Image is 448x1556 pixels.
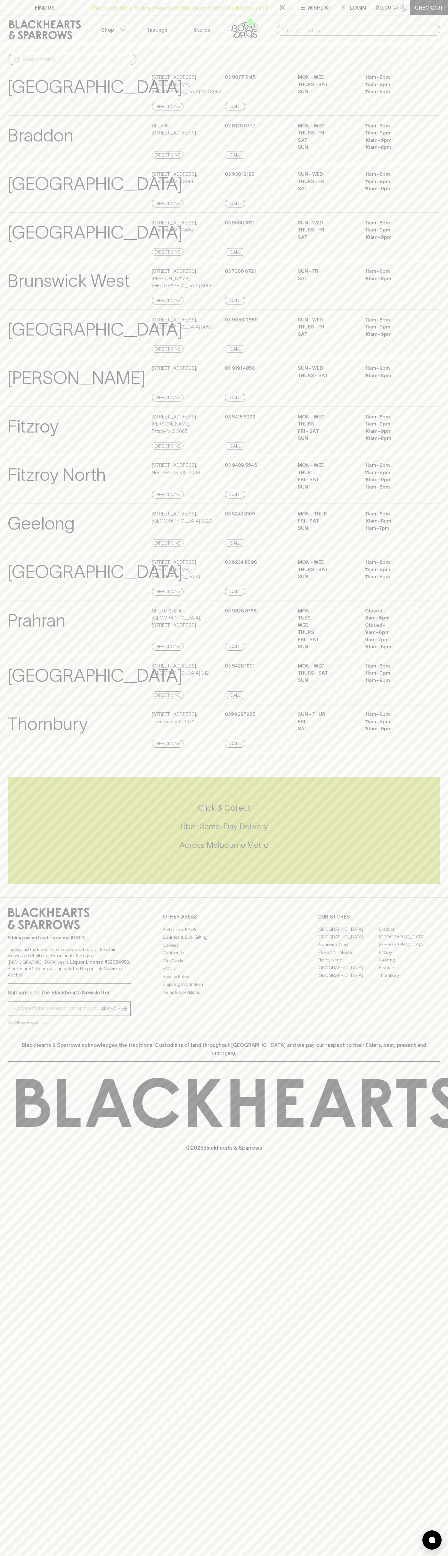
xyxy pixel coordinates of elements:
[365,718,423,725] p: 11am – 9pm
[8,803,440,813] h5: Click & Collect
[365,420,423,428] p: 11am – 9pm
[152,691,183,699] a: Directions
[152,462,200,476] p: [STREET_ADDRESS] , North Fitzroy VIC 3068
[8,1019,131,1026] p: We will never spam you
[152,297,183,304] a: Directions
[225,219,255,227] p: 03 9380 1831
[179,15,224,44] a: Stores
[225,491,245,498] a: Call
[365,219,423,227] p: 11am – 8pm
[298,622,355,629] p: WED
[98,1002,130,1016] button: SUBSCRIBE
[8,268,130,294] p: Brunswick West
[298,74,355,81] p: MON - WED
[8,711,88,737] p: Thornbury
[225,462,257,469] p: 03 9489 5945
[225,442,245,450] a: Call
[298,462,355,469] p: MON - WED
[152,740,183,748] a: Directions
[298,88,355,95] p: SUN
[298,510,355,518] p: MON - THUR
[8,219,183,246] p: [GEOGRAPHIC_DATA]
[298,268,355,275] p: SUN - FRI
[307,4,332,12] p: Wishlist
[298,559,355,566] p: MON - WED
[365,178,423,185] p: 11am – 9pm
[365,469,423,476] p: 11am – 9pm
[225,711,255,718] p: 0399697225
[365,185,423,192] p: 10am – 9pm
[152,442,183,450] a: Directions
[193,26,210,34] p: Stores
[298,662,355,670] p: MON - WED
[298,566,355,573] p: THURS - SAT
[379,941,440,949] a: [GEOGRAPHIC_DATA]
[365,137,423,144] p: 10am – 9pm
[35,4,55,12] p: FIND US
[365,636,423,644] p: 9am – 7pm
[365,614,423,622] p: 9am – 6pm
[298,219,355,227] p: SUN - WED
[317,926,379,933] a: [GEOGRAPHIC_DATA]
[365,677,423,684] p: 11am – 8pm
[8,935,131,941] p: Sibling owned and run since [DATE]
[8,607,65,634] p: Prahran
[70,960,129,965] strong: Liquor License #32064953
[152,151,183,159] a: Directions
[134,15,179,44] a: Tastings
[152,268,223,289] p: [STREET_ADDRESS][PERSON_NAME] , [GEOGRAPHIC_DATA] 3055
[365,435,423,442] p: 10am – 8pm
[298,129,355,137] p: THURS - FRI
[152,219,197,234] p: [STREET_ADDRESS] , Brunswick VIC 3057
[317,949,379,956] a: [PERSON_NAME]
[152,491,183,498] a: Directions
[365,144,423,151] p: 10am – 8pm
[163,913,286,920] p: OTHER AREAS
[365,316,423,324] p: 11am – 8pm
[365,413,423,421] p: 11am – 8pm
[298,323,355,331] p: THURS - FRI
[298,483,355,491] p: SUN
[163,957,286,965] a: Gift Cards
[365,462,423,469] p: 11am – 8pm
[225,394,245,401] a: Call
[163,949,286,957] a: Contact Us
[152,607,223,629] p: Shop 813-814 [GEOGRAPHIC_DATA] , [STREET_ADDRESS]
[225,643,245,651] a: Call
[298,614,355,622] p: TUES
[12,1041,436,1057] p: Blackhearts & Sparrows acknowledges the traditional Custodians of land throughout [GEOGRAPHIC_DAT...
[147,26,167,34] p: Tastings
[365,643,423,651] p: 10am – 5pm
[365,234,423,241] p: 10am – 9pm
[350,4,366,12] p: Login
[429,1537,435,1543] img: bubble-icon
[298,171,355,178] p: SUN - WED
[365,171,423,178] p: 11am – 8pm
[225,740,245,748] a: Call
[298,316,355,324] p: SUN - WED
[8,946,131,978] p: It is against the law to sell or supply alcohol to, or to obtain alcohol on behalf of a person un...
[225,297,245,304] a: Call
[365,725,423,733] p: 10am – 9pm
[225,248,245,256] a: Call
[8,365,145,391] p: [PERSON_NAME]
[298,517,355,525] p: FRI - SAT
[365,711,423,718] p: 11am – 8pm
[225,103,245,110] a: Call
[298,669,355,677] p: THURS - SAT
[365,559,423,566] p: 11am – 8pm
[90,15,135,44] button: Shop
[365,129,423,137] p: 11am – 9pm
[365,428,423,435] p: 10am – 9pm
[298,275,355,282] p: SAT
[365,372,423,379] p: 10am – 8pm
[298,525,355,532] p: SUN
[225,345,245,353] a: Call
[365,268,423,275] p: 11am – 8pm
[298,636,355,644] p: FRI - SAT
[8,662,183,689] p: [GEOGRAPHIC_DATA]
[365,74,423,81] p: 11am – 8pm
[152,643,183,651] a: Directions
[365,331,423,338] p: 10am – 9pm
[292,25,435,35] input: Try "Pinot noir"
